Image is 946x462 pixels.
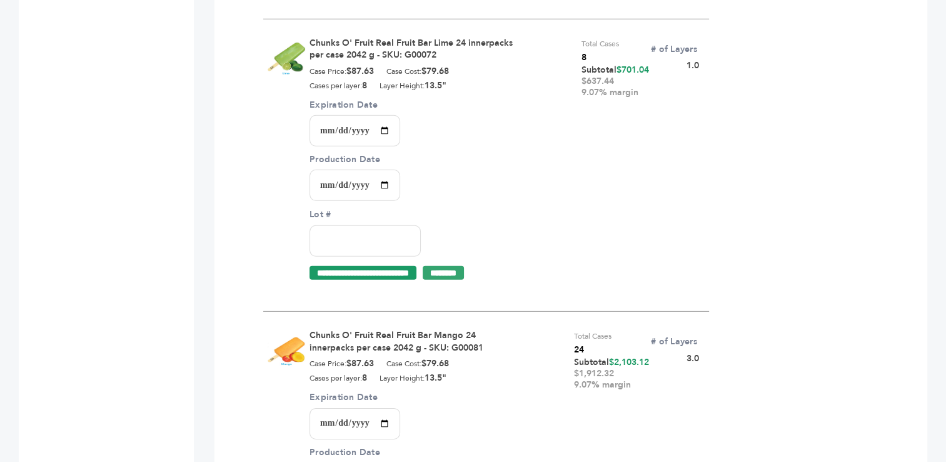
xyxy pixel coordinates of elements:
[380,372,446,384] div: Layer Height:
[616,64,649,76] span: $701.04
[346,357,374,369] b: $87.63
[581,37,619,64] div: Total Cases
[309,154,400,165] label: Production Date
[421,357,449,369] b: $79.68
[425,80,446,91] b: 13.5"
[362,372,367,384] b: 8
[649,329,709,364] div: 3.0
[346,65,374,77] b: $87.63
[649,336,699,348] label: # of Layers
[581,76,649,98] div: $637.44 9.07% margin
[309,208,421,221] label: Lot #
[380,80,446,91] div: Layer Height:
[362,80,367,91] b: 8
[574,343,611,357] span: 24
[309,99,400,111] label: Expiration Date
[574,368,649,391] div: $1,912.32 9.07% margin
[386,358,449,369] div: Case Cost:
[309,37,513,61] a: Chunks O' Fruit Real Fruit Bar Lime 24 innerpacks per case 2042 g - SKU: G00072
[581,64,649,98] div: Subtotal
[581,51,619,64] span: 8
[309,372,367,384] div: Cases per layer:
[649,37,709,72] div: 1.0
[574,357,649,391] div: Subtotal
[309,66,374,77] div: Case Price:
[649,43,699,56] label: # of Layers
[309,329,483,354] a: Chunks O' Fruit Real Fruit Bar Mango 24 innerpacks per case 2042 g - SKU: G00081
[421,65,449,77] b: $79.68
[309,447,400,458] label: Production Date
[425,372,446,384] b: 13.5"
[309,391,400,404] label: Expiration Date
[609,356,649,368] span: $2,103.12
[309,80,367,91] div: Cases per layer:
[386,66,449,77] div: Case Cost:
[309,358,374,369] div: Case Price:
[574,329,611,357] div: Total Cases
